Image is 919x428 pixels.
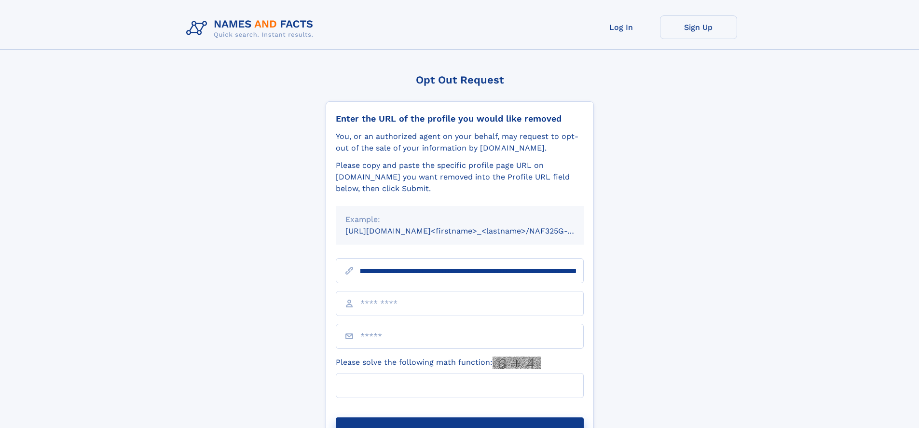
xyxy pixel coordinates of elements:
[326,74,594,86] div: Opt Out Request
[583,15,660,39] a: Log In
[182,15,321,41] img: Logo Names and Facts
[336,131,584,154] div: You, or an authorized agent on your behalf, may request to opt-out of the sale of your informatio...
[336,160,584,194] div: Please copy and paste the specific profile page URL on [DOMAIN_NAME] you want removed into the Pr...
[660,15,737,39] a: Sign Up
[336,357,541,369] label: Please solve the following math function:
[336,113,584,124] div: Enter the URL of the profile you would like removed
[345,226,602,235] small: [URL][DOMAIN_NAME]<firstname>_<lastname>/NAF325G-xxxxxxxx
[345,214,574,225] div: Example:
